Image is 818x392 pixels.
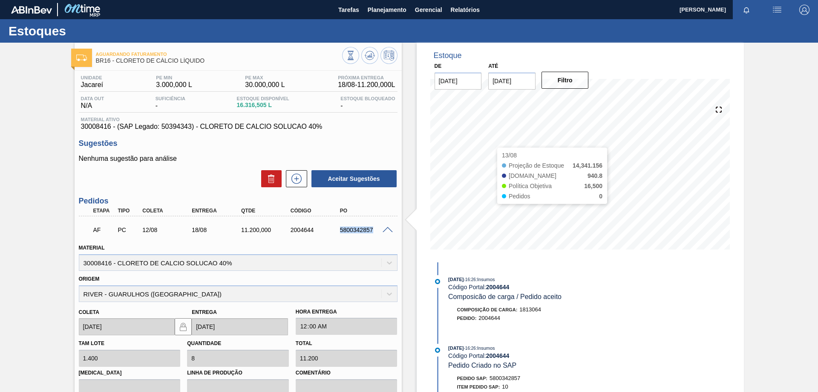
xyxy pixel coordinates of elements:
[502,383,508,390] span: 10
[79,155,397,163] p: Nenhuma sugestão para análise
[435,348,440,353] img: atual
[190,226,245,233] div: 18/08/2025
[81,81,103,89] span: Jacareí
[340,96,395,101] span: Estoque Bloqueado
[76,55,87,61] img: Ícone
[140,208,196,214] div: Coleta
[288,208,344,214] div: Código
[368,5,406,15] span: Planejamento
[96,52,342,57] span: Aguardando Faturamento
[435,279,440,284] img: atual
[178,322,188,332] img: locked
[448,346,464,351] span: [DATE]
[772,5,782,15] img: userActions
[457,307,518,312] span: Composição de Carga :
[338,208,393,214] div: PO
[237,102,289,108] span: 16.316,505 L
[457,376,488,381] span: Pedido SAP:
[415,5,442,15] span: Gerencial
[79,367,181,379] label: [MEDICAL_DATA]
[457,384,500,389] span: Item pedido SAP:
[153,96,187,110] div: -
[237,96,289,101] span: Estoque Disponível
[79,276,100,282] label: Origem
[91,208,117,214] div: Etapa
[245,81,285,89] span: 30.000,000 L
[488,73,536,90] input: dd/mm/yyyy
[799,5,809,15] img: Logout
[245,75,285,80] span: PE MAX
[9,26,160,36] h1: Estoques
[192,318,288,335] input: dd/mm/yyyy
[448,277,464,282] span: [DATE]
[311,170,397,187] button: Aceitar Sugestões
[361,47,378,64] button: Atualizar Gráfico
[338,96,397,110] div: -
[464,346,476,351] span: - 16:26
[79,245,105,251] label: Material
[96,58,342,64] span: BR16 - CLORETO DE CÁLCIO LÍQUIDO
[519,306,541,313] span: 1813064
[338,75,395,80] span: Próxima Entrega
[448,362,516,369] span: Pedido Criado no SAP
[464,277,476,282] span: - 16:26
[11,6,52,14] img: TNhmsLtSVTkK8tSr43FrP2fwEKptu5GPRR3wAAAABJRU5ErkJggg==
[187,367,289,379] label: Linha de Produção
[448,284,651,290] div: Código Portal:
[79,309,99,315] label: Coleta
[81,75,103,80] span: Unidade
[93,226,115,233] p: AF
[79,197,397,206] h3: Pedidos
[115,226,141,233] div: Pedido de Compra
[81,96,104,101] span: Data out
[79,340,104,346] label: Tam lote
[296,306,397,318] label: Hora Entrega
[448,352,651,359] div: Código Portal:
[380,47,397,64] button: Programar Estoque
[288,226,344,233] div: 2004644
[156,96,185,101] span: Suficiência
[187,340,221,346] label: Quantidade
[282,170,307,187] div: Nova sugestão
[451,5,480,15] span: Relatórios
[190,208,245,214] div: Entrega
[140,226,196,233] div: 12/08/2025
[257,170,282,187] div: Excluir Sugestões
[156,81,192,89] span: 3.000,000 L
[457,316,477,321] span: Pedido :
[488,63,498,69] label: Até
[435,73,482,90] input: dd/mm/yyyy
[486,284,510,290] strong: 2004644
[307,169,397,188] div: Aceitar Sugestões
[338,226,393,233] div: 5800342857
[342,47,359,64] button: Visão Geral dos Estoques
[541,72,589,89] button: Filtro
[486,352,510,359] strong: 2004644
[175,318,192,335] button: locked
[478,315,500,321] span: 2004644
[435,63,442,69] label: De
[81,117,395,122] span: Material ativo
[91,221,117,239] div: Aguardando Faturamento
[296,367,397,379] label: Comentário
[733,4,760,16] button: Notificações
[434,51,462,60] div: Estoque
[476,277,495,282] span: : Insumos
[239,208,294,214] div: Qtde
[476,346,495,351] span: : Insumos
[490,375,520,381] span: 5800342857
[239,226,294,233] div: 11.200,000
[79,96,107,110] div: N/A
[448,293,562,300] span: Composicão de carga / Pedido aceito
[338,81,395,89] span: 18/08 - 11.200,000 L
[296,340,312,346] label: Total
[81,123,395,131] span: 30008416 - (SAP Legado: 50394343) - CLORETO DE CALCIO SOLUCAO 40%
[338,5,359,15] span: Tarefas
[115,208,141,214] div: Tipo
[156,75,192,80] span: PE MIN
[79,318,175,335] input: dd/mm/yyyy
[79,139,397,148] h3: Sugestões
[192,309,217,315] label: Entrega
